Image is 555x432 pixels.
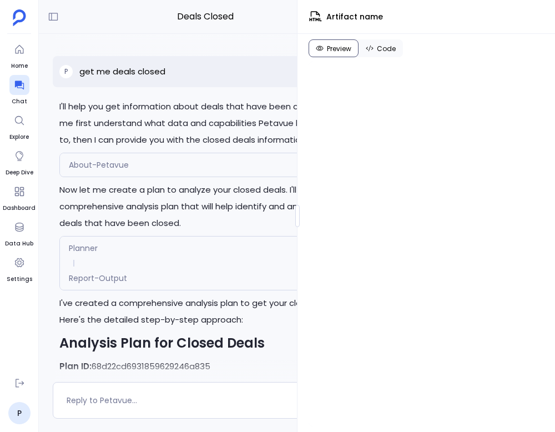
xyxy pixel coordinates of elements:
p: get me deals closed [79,65,165,78]
img: petavue logo [13,9,26,26]
span: Preview [327,44,351,53]
span: Explore [9,133,29,142]
p: 68d22cd6931859629246a835 [59,358,351,375]
a: Data Hub [5,217,33,248]
span: Artifact name [326,11,383,23]
p: I've created a comprehensive analysis plan to get your closed deals. Here's the detailed step-by-... [59,295,351,328]
a: Home [9,39,29,71]
p: Now let me create a plan to analyze your closed deals. I'll generate a comprehensive analysis pla... [59,182,351,232]
span: Data Hub [5,239,33,248]
a: Deep Dive [6,146,33,177]
span: Chat [9,97,29,106]
span: Settings [7,275,32,284]
p: I'll help you get information about deals that have been closed. Let me first understand what dat... [59,98,351,148]
span: Home [9,62,29,71]
span: Planner [69,243,98,254]
button: Code [359,39,403,57]
a: Explore [9,110,29,142]
a: Chat [9,75,29,106]
a: Dashboard [3,182,36,213]
a: P [8,402,31,424]
span: Dashboard [3,204,36,213]
span: P [64,67,68,76]
span: About-Petavue [69,159,129,170]
span: Report-Output [69,273,127,284]
h2: Analysis Plan for Closed Deals [59,335,351,351]
a: Settings [7,253,32,284]
span: Deep Dive [6,168,33,177]
span: Deals Closed [108,9,302,24]
button: Preview [309,39,359,57]
span: Code [377,44,396,53]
